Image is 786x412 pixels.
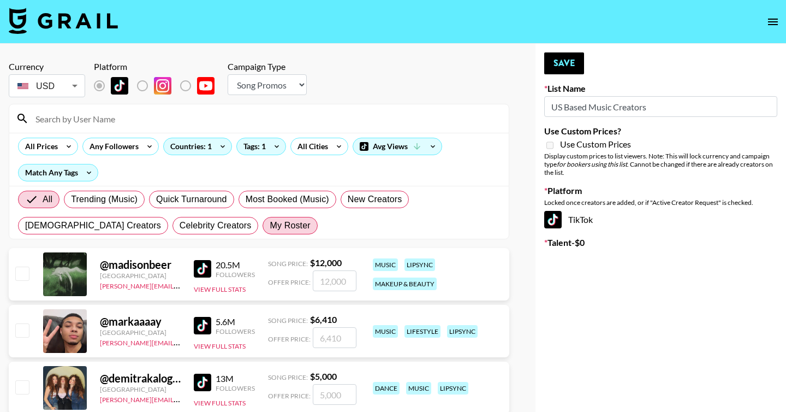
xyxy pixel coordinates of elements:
[544,211,777,228] div: TikTok
[100,272,181,280] div: [GEOGRAPHIC_DATA]
[194,342,246,350] button: View Full Stats
[83,138,141,155] div: Any Followers
[237,138,285,155] div: Tags: 1
[228,61,307,72] div: Campaign Type
[310,314,337,325] strong: $ 6,410
[268,373,308,381] span: Song Price:
[216,384,255,392] div: Followers
[100,385,181,393] div: [GEOGRAPHIC_DATA]
[313,384,356,405] input: 5,000
[100,372,181,385] div: @ demitrakalogeras
[216,260,255,270] div: 20.5M
[100,337,261,347] a: [PERSON_NAME][EMAIL_ADDRESS][DOMAIN_NAME]
[194,374,211,391] img: TikTok
[194,285,246,293] button: View Full Stats
[29,110,502,127] input: Search by User Name
[100,393,261,404] a: [PERSON_NAME][EMAIL_ADDRESS][DOMAIN_NAME]
[544,185,777,196] label: Platform
[100,315,181,328] div: @ markaaaay
[544,237,777,248] label: Talent - $ 0
[373,325,398,338] div: music
[404,325,440,338] div: lifestyle
[373,382,400,395] div: dance
[313,327,356,348] input: 6,410
[404,258,435,271] div: lipsync
[154,77,171,95] img: Instagram
[544,83,777,94] label: List Name
[313,270,356,291] input: 12,000
[268,392,311,400] span: Offer Price:
[94,61,223,72] div: Platform
[194,399,246,407] button: View Full Stats
[544,126,777,137] label: Use Custom Prices?
[447,325,478,338] div: lipsync
[25,219,161,232] span: [DEMOGRAPHIC_DATA] Creators
[100,328,181,337] div: [GEOGRAPHIC_DATA]
[310,371,337,381] strong: $ 5,000
[268,316,308,325] span: Song Price:
[164,138,231,155] div: Countries: 1
[94,74,223,97] div: List locked to TikTok.
[9,8,118,34] img: Grail Talent
[544,198,777,207] div: Locked once creators are added, or if "Active Creator Request" is checked.
[100,280,261,290] a: [PERSON_NAME][EMAIL_ADDRESS][DOMAIN_NAME]
[71,193,138,206] span: Trending (Music)
[291,138,330,155] div: All Cities
[216,373,255,384] div: 13M
[216,316,255,327] div: 5.6M
[373,258,398,271] div: music
[544,211,562,228] img: TikTok
[194,317,211,334] img: TikTok
[406,382,431,395] div: music
[197,77,215,95] img: YouTube
[557,160,627,168] em: for bookers using this list
[216,270,255,279] div: Followers
[268,335,311,343] span: Offer Price:
[156,193,227,206] span: Quick Turnaround
[111,77,128,95] img: TikTok
[19,138,60,155] div: All Prices
[180,219,252,232] span: Celebrity Creators
[270,219,310,232] span: My Roster
[373,278,437,290] div: makeup & beauty
[310,257,342,268] strong: $ 12,000
[43,193,52,206] span: All
[268,260,308,268] span: Song Price:
[100,258,181,272] div: @ madisonbeer
[268,278,311,286] span: Offer Price:
[9,61,85,72] div: Currency
[194,260,211,278] img: TikTok
[762,11,784,33] button: open drawer
[353,138,442,155] div: Avg Views
[560,139,631,150] span: Use Custom Prices
[216,327,255,336] div: Followers
[544,152,777,176] div: Display custom prices to list viewers. Note: This will lock currency and campaign type . Cannot b...
[19,164,98,181] div: Match Any Tags
[544,52,584,74] button: Save
[438,382,468,395] div: lipsync
[246,193,329,206] span: Most Booked (Music)
[11,76,83,96] div: USD
[348,193,402,206] span: New Creators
